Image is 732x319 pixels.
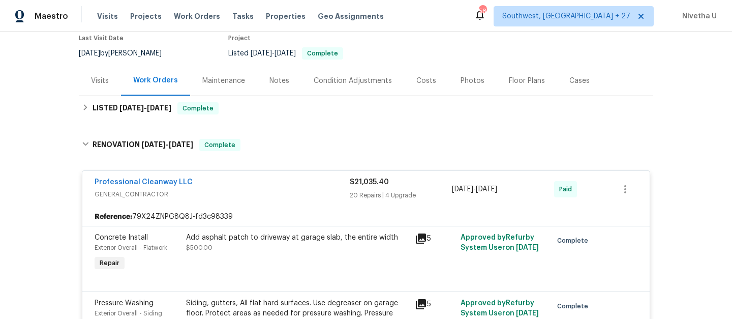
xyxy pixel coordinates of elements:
span: - [119,104,171,111]
div: LISTED [DATE]-[DATE]Complete [79,96,653,121]
span: Geo Assignments [318,11,384,21]
span: GENERAL_CONTRACTOR [95,189,350,199]
span: Concrete Install [95,234,148,241]
div: 79X24ZNPG8Q8J-fd3c98339 [82,208,650,226]
a: Professional Cleanway LLC [95,179,193,186]
span: [DATE] [476,186,497,193]
span: $500.00 [186,245,212,251]
div: Floor Plans [509,76,545,86]
span: $21,035.40 [350,179,389,186]
div: Costs [416,76,436,86]
div: 5 [415,233,454,245]
div: 586 [479,6,486,16]
span: Tasks [232,13,254,20]
span: - [141,141,193,148]
span: Properties [266,11,306,21]
span: Exterior Overall - Siding [95,310,162,316]
span: Approved by Refurby System User on [461,234,539,251]
span: Paid [559,184,576,194]
div: 5 [415,298,454,310]
span: Visits [97,11,118,21]
span: [DATE] [251,50,272,57]
span: Pressure Washing [95,300,154,307]
div: Photos [461,76,484,86]
span: [DATE] [79,50,100,57]
span: - [251,50,296,57]
span: [DATE] [516,244,539,251]
div: Maintenance [202,76,245,86]
h6: RENOVATION [93,139,193,151]
div: RENOVATION [DATE]-[DATE]Complete [79,129,653,161]
div: Cases [569,76,590,86]
span: Projects [130,11,162,21]
span: Listed [228,50,343,57]
span: Last Visit Date [79,35,124,41]
span: Work Orders [174,11,220,21]
div: Add asphalt patch to driveway at garage slab, the entire width [186,233,409,243]
span: [DATE] [516,310,539,317]
span: Exterior Overall - Flatwork [95,245,167,251]
div: 20 Repairs | 4 Upgrade [350,190,452,200]
span: - [452,184,497,194]
div: Notes [269,76,289,86]
b: Reference: [95,212,132,222]
span: Approved by Refurby System User on [461,300,539,317]
span: Complete [557,236,592,246]
span: [DATE] [147,104,171,111]
div: by [PERSON_NAME] [79,47,174,60]
div: Condition Adjustments [314,76,392,86]
span: Complete [557,301,592,311]
span: Maestro [35,11,68,21]
span: [DATE] [274,50,296,57]
span: Repair [96,258,124,268]
span: Project [228,35,251,41]
span: Complete [200,140,239,150]
h6: LISTED [93,102,171,114]
span: [DATE] [119,104,144,111]
span: Complete [303,50,342,56]
span: [DATE] [141,141,166,148]
span: [DATE] [452,186,473,193]
span: Complete [178,103,218,113]
span: Southwest, [GEOGRAPHIC_DATA] + 27 [502,11,630,21]
div: Work Orders [133,75,178,85]
div: Visits [91,76,109,86]
span: Nivetha U [678,11,717,21]
span: [DATE] [169,141,193,148]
